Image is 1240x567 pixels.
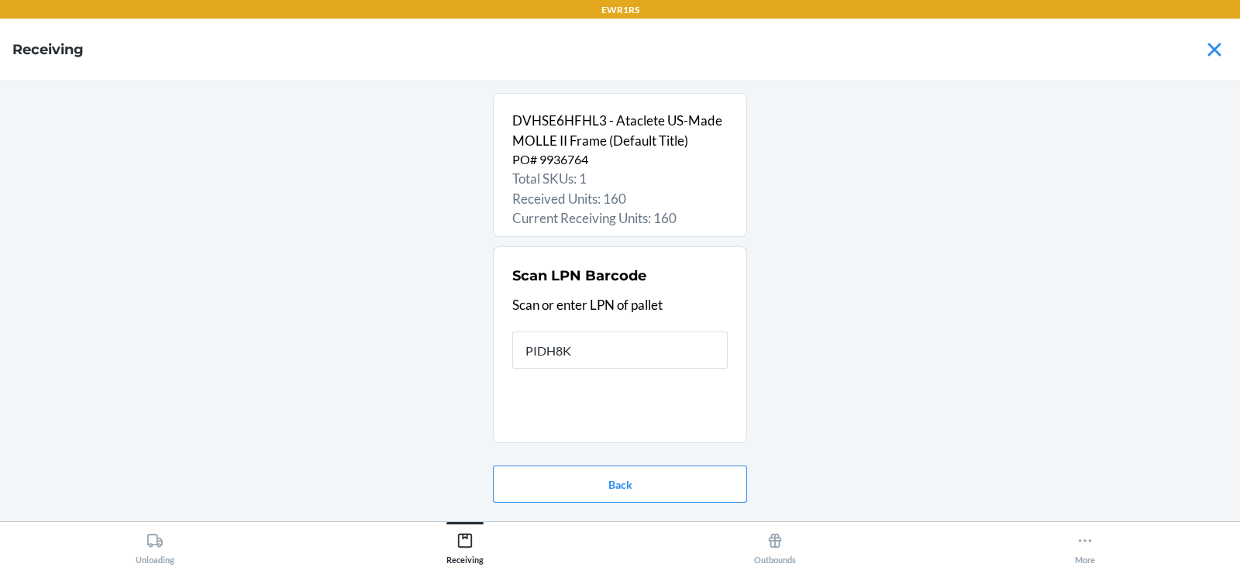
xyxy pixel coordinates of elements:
div: More [1075,526,1095,565]
p: PO# 9936764 [512,150,728,169]
button: Receiving [310,522,620,565]
div: Unloading [136,526,174,565]
button: More [930,522,1240,565]
p: Current Receiving Units: 160 [512,208,728,229]
p: Received Units: 160 [512,189,728,209]
h2: Scan LPN Barcode [512,266,646,286]
input: LPN [512,332,728,369]
h4: Receiving [12,40,84,60]
button: Back [493,466,747,503]
p: EWR1RS [601,3,639,17]
p: DVHSE6HFHL3 - Ataclete US-Made MOLLE II Frame (Default Title) [512,111,728,150]
p: Total SKUs: 1 [512,169,728,189]
p: Scan or enter LPN of pallet [512,295,728,315]
div: Outbounds [754,526,796,565]
button: Outbounds [620,522,930,565]
div: Receiving [446,526,484,565]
